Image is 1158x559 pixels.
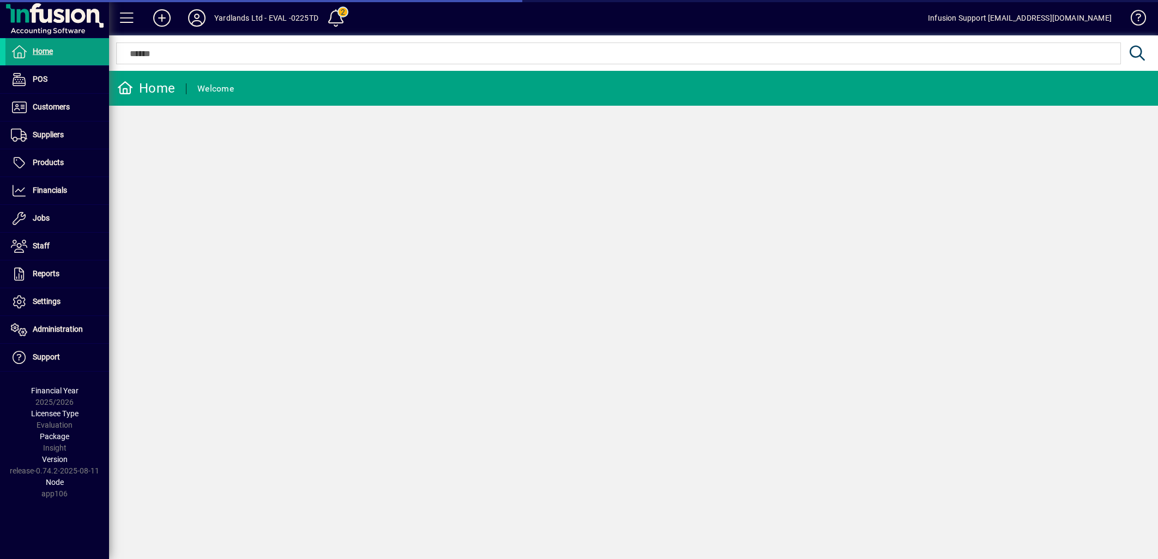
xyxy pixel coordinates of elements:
[5,121,109,149] a: Suppliers
[40,432,69,441] span: Package
[42,455,68,464] span: Version
[33,297,61,306] span: Settings
[33,75,47,83] span: POS
[5,233,109,260] a: Staff
[33,353,60,361] span: Support
[197,80,234,98] div: Welcome
[33,214,50,222] span: Jobs
[5,66,109,93] a: POS
[144,8,179,28] button: Add
[33,241,50,250] span: Staff
[46,478,64,487] span: Node
[5,149,109,177] a: Products
[5,344,109,371] a: Support
[33,158,64,167] span: Products
[33,186,67,195] span: Financials
[5,260,109,288] a: Reports
[5,288,109,315] a: Settings
[214,9,318,27] div: Yardlands Ltd - EVAL -0225TD
[33,130,64,139] span: Suppliers
[179,8,214,28] button: Profile
[5,316,109,343] a: Administration
[33,102,70,111] span: Customers
[31,409,79,418] span: Licensee Type
[928,9,1112,27] div: Infusion Support [EMAIL_ADDRESS][DOMAIN_NAME]
[33,47,53,56] span: Home
[5,205,109,232] a: Jobs
[1123,2,1144,38] a: Knowledge Base
[33,269,59,278] span: Reports
[5,177,109,204] a: Financials
[33,325,83,333] span: Administration
[5,94,109,121] a: Customers
[117,80,175,97] div: Home
[31,386,79,395] span: Financial Year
